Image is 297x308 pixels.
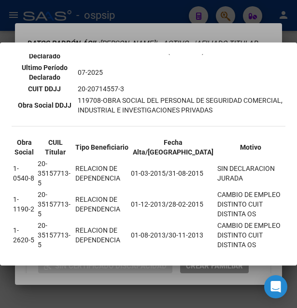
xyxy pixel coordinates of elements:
td: RELACION DE DEPENDENCIA [75,220,129,250]
th: Ultimo Período Declarado [13,62,76,83]
td: 07-2025 [77,62,284,83]
td: RELACION DE DEPENDENCIA [75,189,129,219]
th: Obra Social [13,137,36,157]
th: Motivo [217,137,284,157]
div: Open Intercom Messenger [264,275,287,298]
td: CAMBIO DE EMPLEO DISTINTO CUIT DISTINTA OS [217,220,284,250]
td: 1-0540-8 [13,251,36,281]
td: 1-2620-5 [13,220,36,250]
td: SIN DECLARACION JURADA [217,158,284,188]
th: Tipo Beneficiario [75,137,129,157]
td: 20-35157713-5 [37,251,74,281]
td: CAMBIO DE EMPLEO DISTINTO CUIT DISTINTA OS [217,251,284,281]
td: CAMBIO DE EMPLEO DISTINTO CUIT DISTINTA OS [217,189,284,219]
td: 1-0540-8 [13,158,36,188]
td: 01-03-2015/31-08-2015 [130,158,216,188]
td: RELACION DE DEPENDENCIA [75,158,129,188]
th: Fecha Alta/[GEOGRAPHIC_DATA] [130,137,216,157]
td: RELACION DE DEPENDENCIA [75,251,129,281]
th: CUIT DDJJ [13,84,76,94]
td: 119708-OBRA SOCIAL DEL PERSONAL DE SEGURIDAD COMERCIAL, INDUSTRIAL E INVESTIGACIONES PRIVADAS [77,95,284,115]
th: Obra Social DDJJ [13,95,76,115]
td: 20-35157713-5 [37,158,74,188]
td: 01-12-2013/28-02-2015 [130,189,216,219]
th: CUIL Titular [37,137,74,157]
td: 01-11-2010/31-07-2013 [130,251,216,281]
td: 1-1190-2 [13,189,36,219]
td: 01-08-2013/30-11-2013 [130,220,216,250]
td: 20-35157713-5 [37,220,74,250]
td: 20-35157713-5 [37,189,74,219]
td: 20-20714557-3 [77,84,284,94]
